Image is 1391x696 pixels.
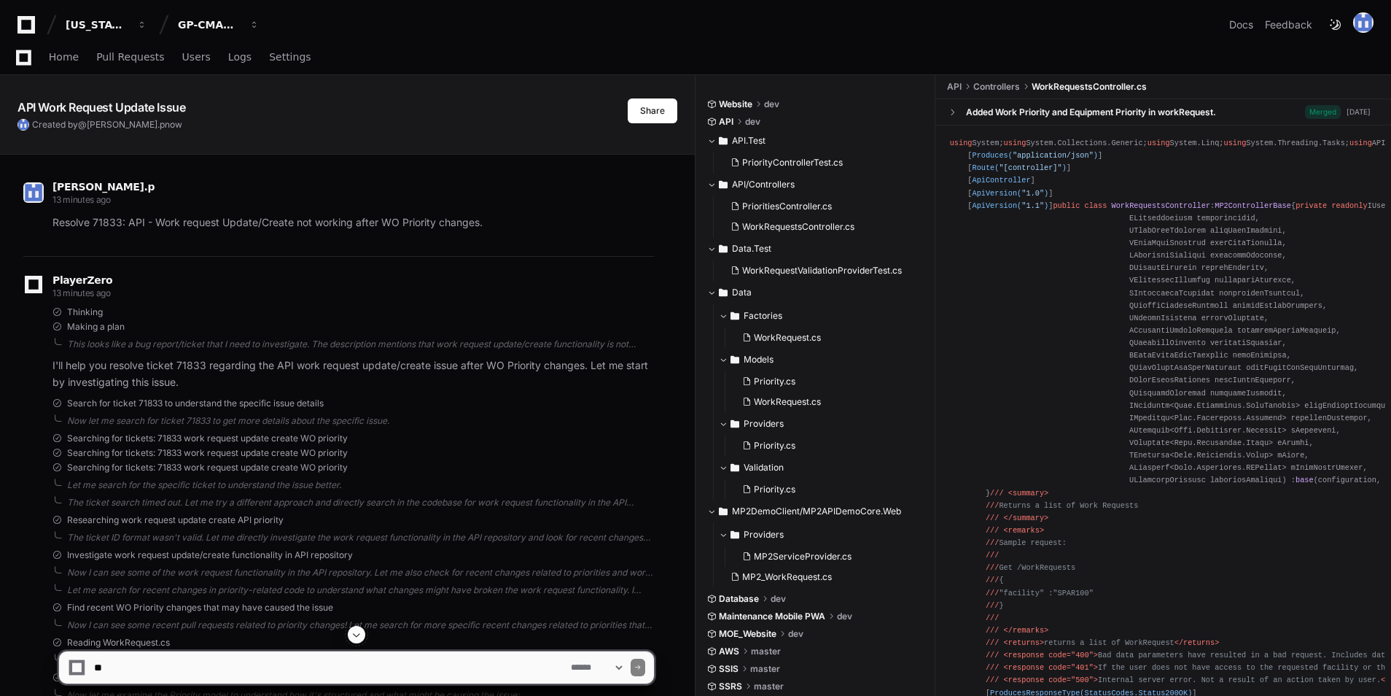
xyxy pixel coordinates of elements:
[1353,12,1374,33] img: 174426149
[719,304,924,328] button: Factories
[707,237,924,260] button: Data.Test
[730,459,739,476] svg: Directory
[972,163,1066,172] span: Route( )
[719,456,924,479] button: Validation
[972,189,1048,198] span: ApiVersion( )
[950,139,973,147] span: using
[78,119,87,130] span: @
[1331,201,1367,210] span: readonly
[725,567,916,587] button: MP2_WorkRequest.cs
[1021,189,1044,198] span: "1.0"
[719,593,759,605] span: Database
[269,53,311,61] span: Settings
[736,479,916,500] button: Priority.cs
[182,53,211,61] span: Users
[972,201,1048,210] span: ApiVersion( )
[986,601,1004,610] span: }
[837,611,852,622] span: dev
[23,182,44,203] img: 174426149
[67,321,125,333] span: Making a plan
[764,98,779,110] span: dev
[719,611,825,622] span: Maintenance Mobile PWA
[719,132,728,150] svg: Directory
[67,602,333,614] span: Find recent WO Priority changes that may have caused the issue
[178,18,241,32] div: GP-CMAG-MP2
[719,412,924,436] button: Providers
[707,129,924,152] button: API.Test
[730,307,739,325] svg: Directory
[744,310,782,322] span: Factories
[707,500,924,523] button: MP2DemoClient/MP2APIDemoCore.Web
[719,176,728,193] svg: Directory
[745,116,760,128] span: dev
[986,501,999,510] span: ///
[87,119,165,130] span: [PERSON_NAME].p
[986,538,1067,547] span: Sample request:
[986,576,999,584] span: ///
[1347,107,1371,117] div: [DATE]
[269,41,311,74] a: Settings
[732,506,901,517] span: MP2DemoClient/MP2APIDemoCore.Web
[986,501,1138,510] span: Returns a list of Work Requests
[52,214,654,231] p: Resolve 71833: API - Work request Update/Create not working after WO Priority changes.
[67,514,284,526] span: Researching work request update create API priority
[52,276,112,285] span: PlayerZero
[67,549,353,561] span: Investigate work request update/create functionality in API repository
[754,484,795,495] span: Priority.cs
[986,576,1004,584] span: {
[1085,201,1107,210] span: class
[972,151,1098,160] span: Produces( )
[1224,139,1247,147] span: using
[754,396,821,408] span: WorkRequest.cs
[707,281,924,304] button: Data
[67,433,348,444] span: Searching for tickets: 71833 work request update create WO priority
[754,440,795,452] span: Priority.cs
[67,462,348,473] span: Searching for tickets: 71833 work request update create WO priority
[67,447,348,459] span: Searching for tickets: 71833 work request update create WO priority
[986,526,999,535] span: ///
[1021,201,1044,210] span: "1.1"
[628,98,677,123] button: Share
[67,479,654,491] div: Let me search for the specific ticket to understand the issue better.
[66,18,128,32] div: [US_STATE] Pacific
[744,418,784,430] span: Providers
[1032,81,1147,93] span: WorkRequestsController.cs
[986,551,999,560] span: ///
[986,563,999,572] span: ///
[1013,151,1094,160] span: "application/json"
[67,306,103,318] span: Thinking
[730,526,739,544] svg: Directory
[60,12,153,38] button: [US_STATE] Pacific
[986,538,999,547] span: ///
[67,584,654,596] div: Let me search for recent changes in priority-related code to understand what changes might have b...
[732,179,795,190] span: API/Controllers
[736,371,916,392] button: Priority.cs
[947,81,962,93] span: API
[182,41,211,74] a: Users
[52,287,111,298] span: 13 minutes ago
[1004,526,1044,535] span: <remarks>
[972,176,1030,185] span: ApiController
[67,415,654,427] div: Now let me search for ticket 71833 to get more details about the specific issue.
[744,529,784,541] span: Providers
[730,351,739,368] svg: Directory
[719,284,728,301] svg: Directory
[1295,201,1327,210] span: private
[52,194,111,205] span: 13 minutes ago
[744,462,784,473] span: Validation
[736,328,916,348] button: WorkRequest.cs
[1215,201,1291,210] span: MP2ControllerBase
[999,163,1061,172] span: "[controller]"
[742,157,843,169] span: PriorityControllerTest.cs
[986,614,999,622] span: ///
[1112,201,1211,210] span: WorkRequestsController
[742,571,832,583] span: MP2_WorkRequest.cs
[1305,105,1341,119] span: Merged
[67,619,654,631] div: Now I can see some recent pull requests related to priority changes! Let me search for more speci...
[742,201,832,212] span: PrioritiesController.cs
[986,589,999,598] span: ///
[725,217,916,237] button: WorkRequestsController.cs
[49,41,79,74] a: Home
[67,497,654,509] div: The ticket search timed out. Let me try a different approach and directly search in the codebase ...
[986,589,1094,598] span: "facility" :"SPAR100"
